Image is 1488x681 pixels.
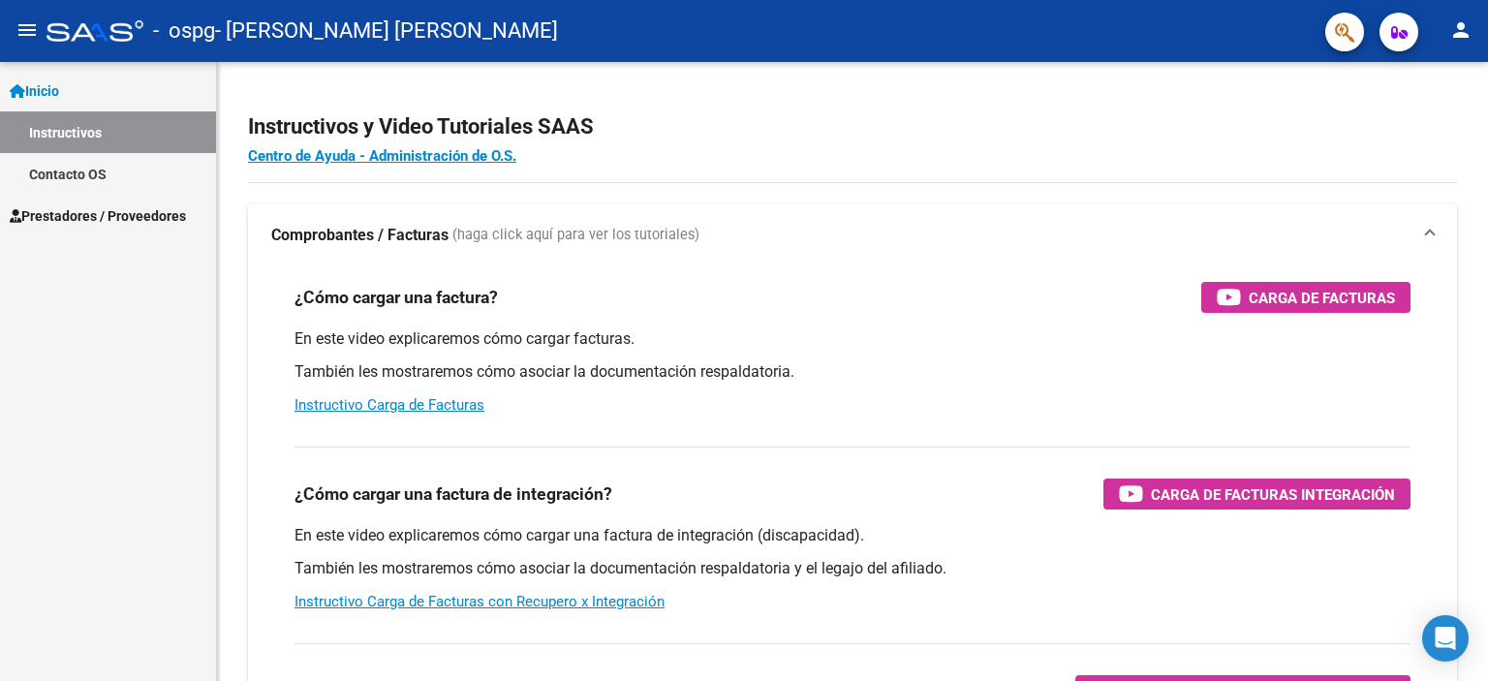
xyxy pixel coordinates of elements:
[294,361,1410,383] p: También les mostraremos cómo asociar la documentación respaldatoria.
[248,108,1457,145] h2: Instructivos y Video Tutoriales SAAS
[452,225,699,246] span: (haga click aquí para ver los tutoriales)
[294,284,498,311] h3: ¿Cómo cargar una factura?
[10,80,59,102] span: Inicio
[1422,615,1469,662] div: Open Intercom Messenger
[1201,282,1410,313] button: Carga de Facturas
[1103,479,1410,510] button: Carga de Facturas Integración
[294,525,1410,546] p: En este video explicaremos cómo cargar una factura de integración (discapacidad).
[153,10,215,52] span: - ospg
[215,10,558,52] span: - [PERSON_NAME] [PERSON_NAME]
[271,225,449,246] strong: Comprobantes / Facturas
[294,328,1410,350] p: En este video explicaremos cómo cargar facturas.
[15,18,39,42] mat-icon: menu
[1449,18,1472,42] mat-icon: person
[1249,286,1395,310] span: Carga de Facturas
[1151,482,1395,507] span: Carga de Facturas Integración
[248,204,1457,266] mat-expansion-panel-header: Comprobantes / Facturas (haga click aquí para ver los tutoriales)
[294,593,665,610] a: Instructivo Carga de Facturas con Recupero x Integración
[294,558,1410,579] p: También les mostraremos cómo asociar la documentación respaldatoria y el legajo del afiliado.
[294,480,612,508] h3: ¿Cómo cargar una factura de integración?
[10,205,186,227] span: Prestadores / Proveedores
[248,147,516,165] a: Centro de Ayuda - Administración de O.S.
[294,396,484,414] a: Instructivo Carga de Facturas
